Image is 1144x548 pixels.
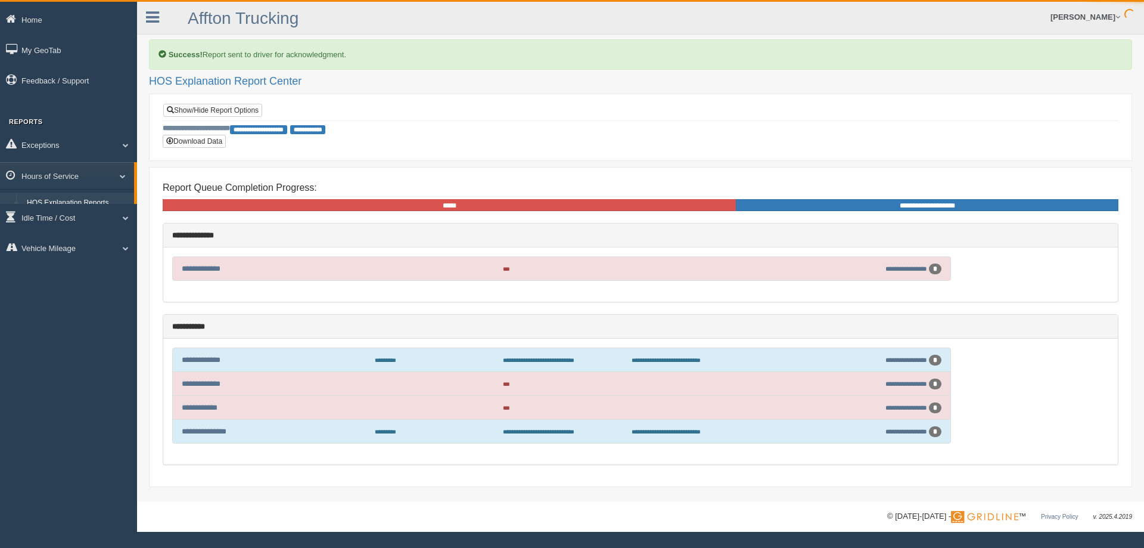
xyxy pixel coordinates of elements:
[163,182,1118,193] h4: Report Queue Completion Progress:
[163,135,226,148] button: Download Data
[1041,513,1078,520] a: Privacy Policy
[887,510,1132,523] div: © [DATE]-[DATE] - ™
[1093,513,1132,520] span: v. 2025.4.2019
[149,39,1132,70] div: Report sent to driver for acknowledgment.
[188,9,299,27] a: Affton Trucking
[951,511,1018,523] img: Gridline
[169,50,203,59] b: Success!
[163,104,262,117] a: Show/Hide Report Options
[21,193,134,214] a: HOS Explanation Reports
[149,76,1132,88] h2: HOS Explanation Report Center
